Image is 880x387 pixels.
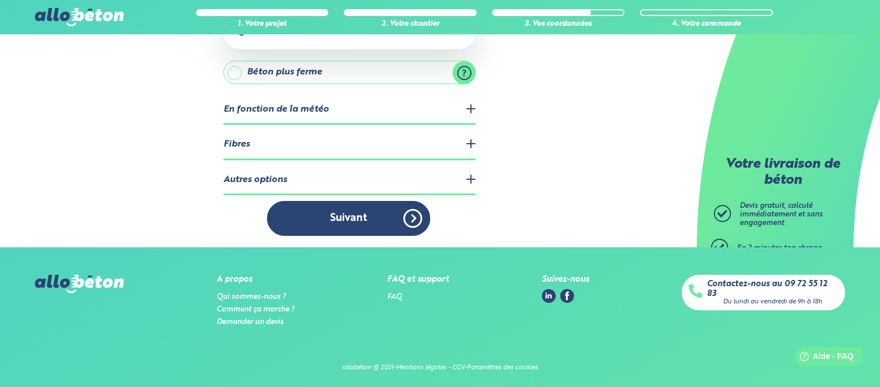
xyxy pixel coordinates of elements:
a: Contactez-nous au 09 72 55 12 83 [707,279,838,298]
div: Du lundi au vendredi de 9h à 18h [723,298,822,306]
legend: Fibres [223,131,476,160]
div: 4. Votre commande [640,20,773,29]
img: allobéton [35,8,123,26]
div: - [465,364,467,372]
legend: Autres options [223,166,476,195]
button: Suivant [267,201,430,236]
div: Suivez-nous [542,275,589,285]
a: Mentions légales [396,364,446,371]
iframe: Help widget launcher [778,342,867,374]
div: 2. Votre chantier [344,20,477,29]
div: - [394,364,396,372]
label: Béton plus ferme [223,61,476,84]
a: CGV [452,364,465,371]
a: Paramètres des cookies [467,364,538,371]
span: - [448,364,450,371]
img: allobéton [35,275,123,293]
a: Qui sommes-nous ? [217,293,286,301]
a: Demander un devis [217,318,284,326]
a: Comment ça marche ? [217,306,294,313]
div: 1. Votre projet [196,20,329,29]
div: A propos [217,275,294,285]
legend: En fonction de la météo [223,96,476,125]
div: 3. Vos coordonnées [492,20,625,29]
div: allobéton @ 2021 [342,364,394,372]
div: FAQ et support [387,275,449,285]
a: FAQ [387,293,402,301]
